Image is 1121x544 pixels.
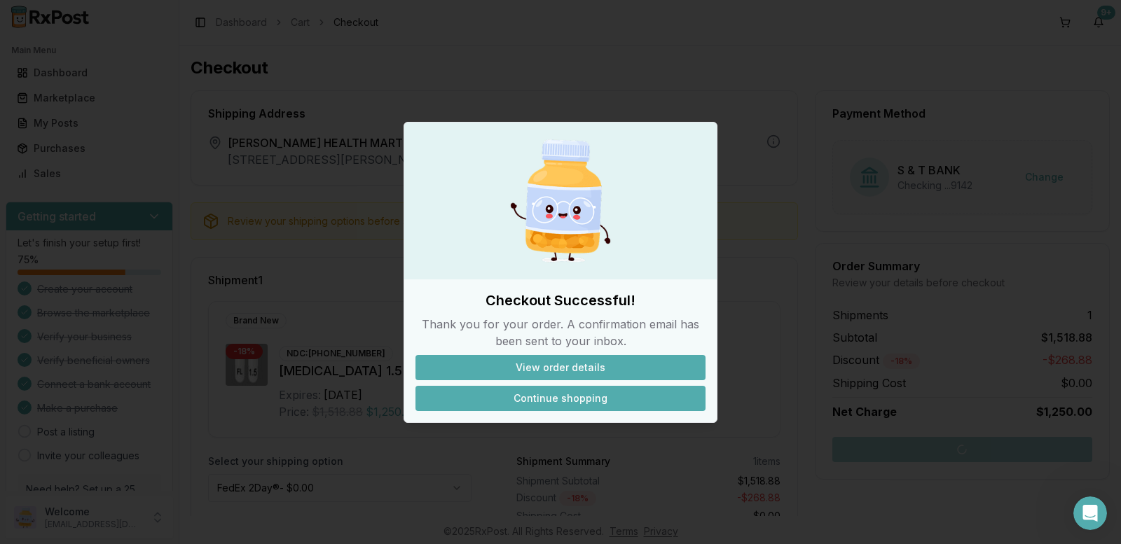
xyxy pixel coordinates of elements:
[415,316,706,349] p: Thank you for your order. A confirmation email has been sent to your inbox.
[1073,496,1107,530] iframe: Intercom live chat
[415,355,706,380] button: View order details
[415,291,706,310] h2: Checkout Successful!
[415,386,706,411] button: Continue shopping
[493,134,628,268] img: Happy Pill Bottle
